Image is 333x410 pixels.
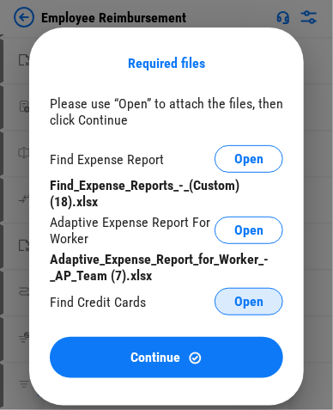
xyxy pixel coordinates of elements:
[50,151,164,168] div: Find Expense Report
[50,294,146,310] div: Find Credit Cards
[215,145,283,173] button: Open
[50,337,283,378] button: ContinueContinue
[215,217,283,244] button: Open
[50,95,283,128] div: Please use “Open” to attach the files, then click Continue
[50,251,283,284] div: Adaptive_Expense_Report_for_Worker_-_AP_Team (7).xlsx
[50,55,283,71] div: Required files
[188,351,203,365] img: Continue
[131,351,181,364] span: Continue
[234,152,263,166] span: Open
[50,214,215,247] div: Adaptive Expense Report For Worker
[234,295,263,309] span: Open
[215,288,283,315] button: Open
[234,223,263,237] span: Open
[50,177,283,210] div: Find_Expense_Reports_-_(Custom) (18).xlsx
